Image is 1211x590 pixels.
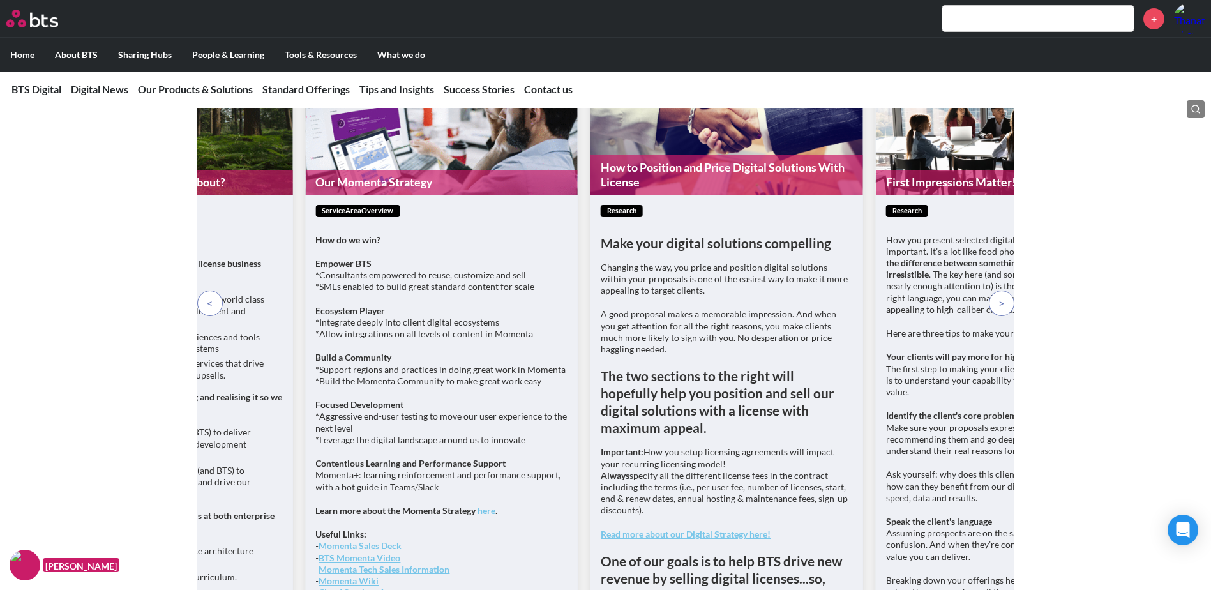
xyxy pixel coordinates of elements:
figcaption: [PERSON_NAME] [43,558,119,573]
label: People & Learning [182,38,275,72]
strong: Focused Development [315,399,403,410]
p: How you present selected digital solutions in client proposals is important. It’s a lot like food... [886,234,1138,315]
img: BTS Logo [6,10,58,27]
strong: A strategy to build a BTS subscription and license business centered on: [31,258,261,280]
strong: Make your digital solutions compelling [601,235,831,251]
p: Momenta+: learning reinforcement and performance support, with a bot guide in Teams/Slack [315,458,568,493]
label: About BTS [45,38,108,72]
li: SMB version of license revenue for curriculum. [51,571,273,583]
p: How you setup licensing agreements will impact your recurring licensing model! specify all the di... [601,446,853,516]
p: Assuming prospects are on the same page sets them up for confusion. And when they’re confused, th... [886,516,1138,563]
li: A point of view on how clients can adopt a world class and modern approach to leader development ... [51,294,273,329]
label: Sharing Hubs [108,38,182,72]
strong: Taking our vision for the future of learning and realising it so we can win vs competitors [31,391,282,414]
strong: Empower BTS [315,258,372,269]
span: research [601,205,643,216]
a: First Impressions Matter! Make Yours Your Best [876,170,1148,195]
strong: Your clients will pay more for higher perceived value. [886,351,1096,362]
a: BTS Digital [11,83,61,95]
strong: How do we win? [315,234,380,245]
a: Momenta Tech Sales Information [319,564,449,575]
a: Operation Evergreen: What's it about? [20,170,293,195]
a: Contact us [524,83,573,95]
strong: Ecosystem Player [315,305,385,316]
strong: Speak the client's language [886,516,992,527]
a: BTS Momenta Video [319,552,400,563]
strong: Contentious Learning and Performance Support [315,458,506,469]
p: Here are three tips to make yours as compelling as possible: [886,328,1138,339]
label: What we do [367,38,435,72]
span: serviceAreaOverview [315,205,400,216]
a: Momenta Sales Deck [319,540,402,551]
li: Outstanding analytics for our clients (and BTS) to provide data to improve our services and drive... [51,465,273,500]
a: Tips and Insights [359,83,434,95]
p: Aggressive end-user testing to move our user experience to the next level Leverage the digital la... [315,399,568,446]
strong: Always [601,470,629,481]
a: Read more about our Digital Strategy here! [601,529,771,540]
label: Tools & Resources [275,38,367,72]
a: Digital News [71,83,128,95]
a: Success Stories [444,83,515,95]
a: Our Momenta Strategy [305,170,578,195]
a: Our Products & Solutions [138,83,253,95]
span: research [886,205,928,216]
strong: Learn more about the Momenta Strategy [315,505,476,516]
strong: Important: [601,446,643,457]
p: The first step to making your client proposals more compelling is to understand your capability t... [886,351,1138,398]
strong: Positioning can make the difference between something looking repulsive and irresistible [886,246,1136,280]
a: Momenta Wiki [319,575,379,586]
p: . [315,505,568,517]
strong: The two sections to the right will hopefully help you position and sell our digital solutions wit... [601,368,834,435]
li: A platform that enables clients (and BTS) to deliver solutions in line with our leadership develo... [51,427,273,462]
p: Support regions and practices in doing great work in Momenta Build the Momenta Community to make ... [315,352,568,387]
strong: Identify the client's core problem. [886,410,1019,421]
div: Open Intercom Messenger [1168,515,1198,545]
p: Consultants empowered to reuse, customize and sell SMEs enabled to build great standard content f... [315,258,568,293]
p: Changing the way, you price and position digital solutions within your proposals is one of the ea... [601,262,853,297]
strong: Winning architecture and curriculum deals at both enterprise and SMB clients [31,510,275,533]
a: Profile [1174,3,1205,34]
p: Integrate deeply into client digital ecosystems Allow integrations on all levels of content in Mo... [315,305,568,340]
a: + [1143,8,1164,29]
img: Thanatchaporn Chantapisit [1174,3,1205,34]
li: Sell and build the capability to execute architecture projects. [51,545,273,568]
img: F [10,550,40,580]
a: How to Position and Price Digital Solutions With License [590,155,863,195]
li: Scalable digital and non-digital experiences and tools that work in our clients’ digital ecosystems [51,331,273,354]
li: Consulting, design and deployment services that drive engagement, renewals and upgrades/upsells. [51,358,273,381]
p: Make sure your proposals express to the client why you’re recommending them and go deeper by show... [886,410,1138,457]
a: here [478,505,495,516]
a: Standard Offerings [262,83,350,95]
strong: Useful Links: [315,529,366,540]
p: A good proposal makes a memorable impression. And when you get attention for all the right reason... [601,308,853,355]
p: Ask yourself: why does this client really need help with this and how can they benefit from our d... [886,469,1138,504]
a: Go home [6,10,82,27]
strong: Build a Community [315,352,391,363]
